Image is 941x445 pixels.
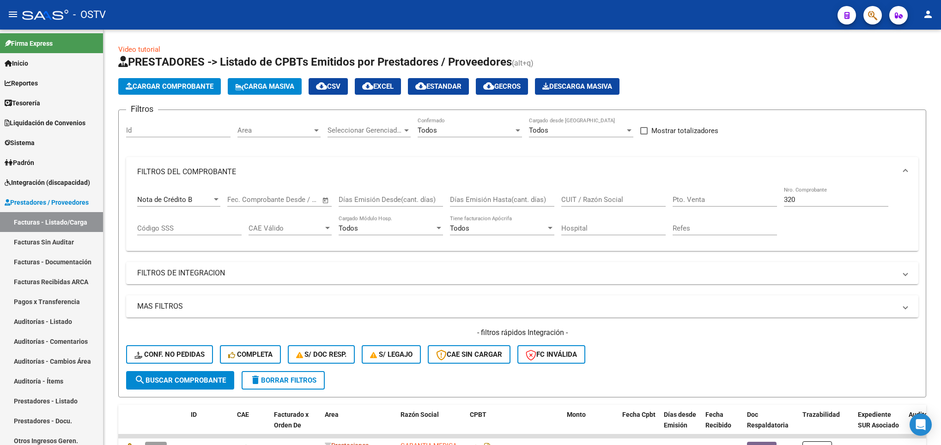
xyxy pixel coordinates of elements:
button: EXCEL [355,78,401,95]
span: PRESTADORES -> Listado de CPBTs Emitidos por Prestadores / Proveedores [118,55,512,68]
button: S/ legajo [362,345,421,364]
span: Integración (discapacidad) [5,177,90,188]
span: Mostrar totalizadores [651,125,718,136]
a: Video tutorial [118,45,160,54]
span: Monto [567,411,586,418]
span: Trazabilidad [802,411,840,418]
mat-expansion-panel-header: FILTROS DE INTEGRACION [126,262,918,284]
button: Descarga Masiva [535,78,619,95]
button: FC Inválida [517,345,585,364]
span: Liquidación de Convenios [5,118,85,128]
span: Borrar Filtros [250,376,316,384]
span: Carga Masiva [235,82,294,91]
span: Doc Respaldatoria [747,411,789,429]
span: Inicio [5,58,28,68]
span: Días desde Emisión [664,411,696,429]
span: CAE Válido [249,224,323,232]
mat-panel-title: FILTROS DEL COMPROBANTE [137,167,896,177]
span: Conf. no pedidas [134,350,205,359]
app-download-masive: Descarga masiva de comprobantes (adjuntos) [535,78,619,95]
span: Completa [228,350,273,359]
mat-icon: cloud_download [415,80,426,91]
button: Estandar [408,78,469,95]
span: Todos [418,126,437,134]
mat-icon: person [923,9,934,20]
span: EXCEL [362,82,394,91]
span: S/ Doc Resp. [296,350,347,359]
mat-icon: cloud_download [483,80,494,91]
span: - OSTV [73,5,106,25]
button: CSV [309,78,348,95]
mat-expansion-panel-header: MAS FILTROS [126,295,918,317]
span: CSV [316,82,340,91]
input: Fecha fin [273,195,318,204]
span: Estandar [415,82,461,91]
span: Seleccionar Gerenciador [328,126,402,134]
span: Prestadores / Proveedores [5,197,89,207]
button: S/ Doc Resp. [288,345,355,364]
mat-panel-title: MAS FILTROS [137,301,896,311]
div: Open Intercom Messenger [910,414,932,436]
button: Gecros [476,78,528,95]
span: Todos [339,224,358,232]
span: (alt+q) [512,59,534,67]
span: Facturado x Orden De [274,411,309,429]
mat-icon: delete [250,374,261,385]
button: Borrar Filtros [242,371,325,390]
span: Razón Social [401,411,439,418]
span: Todos [450,224,469,232]
span: Cargar Comprobante [126,82,213,91]
button: Buscar Comprobante [126,371,234,390]
span: CAE [237,411,249,418]
span: Descarga Masiva [542,82,612,91]
span: Nota de Crédito B [137,195,192,204]
span: S/ legajo [370,350,413,359]
h3: Filtros [126,103,158,116]
mat-expansion-panel-header: FILTROS DEL COMPROBANTE [126,157,918,187]
button: Conf. no pedidas [126,345,213,364]
span: Area [325,411,339,418]
span: Sistema [5,138,35,148]
span: Firma Express [5,38,53,49]
span: CAE SIN CARGAR [436,350,502,359]
button: Cargar Comprobante [118,78,221,95]
span: Fecha Recibido [705,411,731,429]
button: Carga Masiva [228,78,302,95]
span: CPBT [470,411,486,418]
span: Gecros [483,82,521,91]
mat-icon: cloud_download [316,80,327,91]
span: Auditoria [909,411,936,418]
span: Fecha Cpbt [622,411,656,418]
span: Buscar Comprobante [134,376,226,384]
span: ID [191,411,197,418]
h4: - filtros rápidos Integración - [126,328,918,338]
button: CAE SIN CARGAR [428,345,510,364]
input: Fecha inicio [227,195,265,204]
button: Completa [220,345,281,364]
button: Open calendar [321,195,331,206]
mat-panel-title: FILTROS DE INTEGRACION [137,268,896,278]
div: FILTROS DEL COMPROBANTE [126,187,918,251]
span: Todos [529,126,548,134]
mat-icon: cloud_download [362,80,373,91]
span: Reportes [5,78,38,88]
span: Expediente SUR Asociado [858,411,899,429]
span: FC Inválida [526,350,577,359]
mat-icon: search [134,374,146,385]
span: Area [237,126,312,134]
span: Padrón [5,158,34,168]
mat-icon: menu [7,9,18,20]
span: Tesorería [5,98,40,108]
